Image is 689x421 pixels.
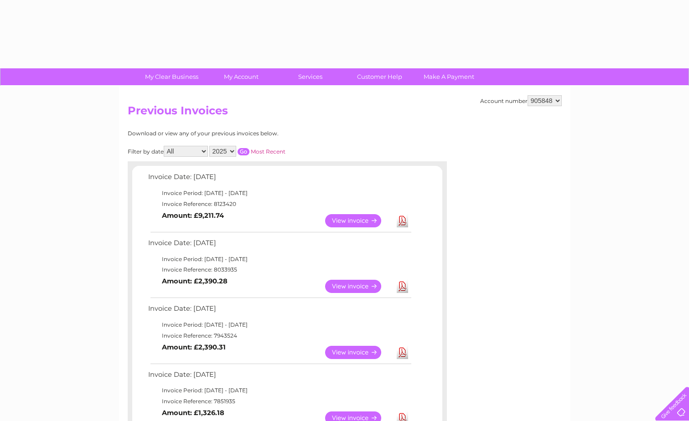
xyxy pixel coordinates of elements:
a: Download [397,280,408,293]
a: Most Recent [251,148,285,155]
td: Invoice Reference: 8033935 [146,264,413,275]
td: Invoice Date: [DATE] [146,171,413,188]
td: Invoice Date: [DATE] [146,237,413,254]
b: Amount: £2,390.28 [162,277,228,285]
div: Filter by date [128,146,367,157]
td: Invoice Period: [DATE] - [DATE] [146,319,413,330]
td: Invoice Period: [DATE] - [DATE] [146,254,413,265]
a: View [325,280,392,293]
td: Invoice Date: [DATE] [146,303,413,319]
b: Amount: £1,326.18 [162,409,224,417]
b: Amount: £2,390.31 [162,343,226,351]
b: Amount: £9,211.74 [162,211,224,220]
a: Customer Help [342,68,417,85]
a: My Account [203,68,279,85]
a: Make A Payment [411,68,487,85]
a: My Clear Business [134,68,209,85]
a: Download [397,214,408,227]
a: View [325,214,392,227]
a: View [325,346,392,359]
td: Invoice Reference: 7943524 [146,330,413,341]
a: Download [397,346,408,359]
h2: Previous Invoices [128,104,562,122]
td: Invoice Reference: 8123420 [146,199,413,210]
td: Invoice Period: [DATE] - [DATE] [146,188,413,199]
td: Invoice Date: [DATE] [146,369,413,385]
div: Download or view any of your previous invoices below. [128,130,367,137]
td: Invoice Reference: 7851935 [146,396,413,407]
td: Invoice Period: [DATE] - [DATE] [146,385,413,396]
a: Services [273,68,348,85]
div: Account number [480,95,562,106]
